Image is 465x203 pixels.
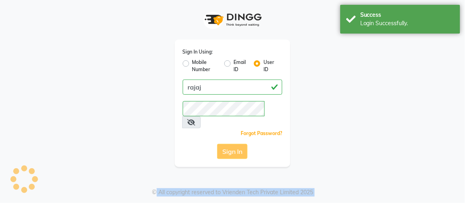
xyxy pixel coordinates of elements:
[241,130,282,136] a: Forgot Password?
[360,11,454,19] div: Success
[234,59,247,73] label: Email ID
[183,101,265,116] input: Username
[192,59,218,73] label: Mobile Number
[183,80,283,95] input: Username
[360,19,454,28] div: Login Successfully.
[183,48,213,56] label: Sign In Using:
[200,8,264,32] img: logo1.svg
[263,59,276,73] label: User ID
